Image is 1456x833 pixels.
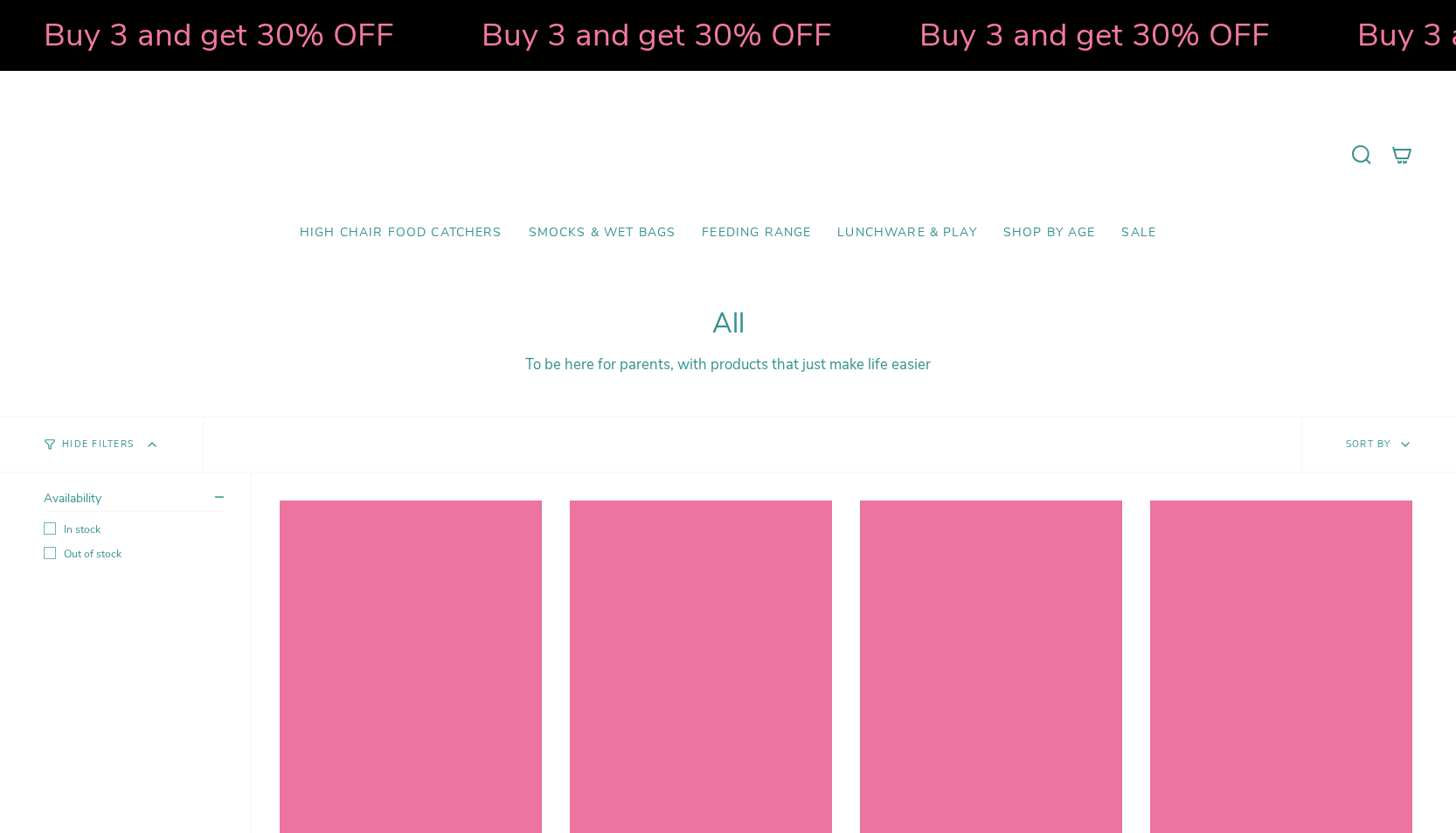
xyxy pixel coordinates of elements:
[1301,417,1456,472] button: Sort by
[1121,226,1156,241] span: SALE
[1346,437,1391,451] span: Sort by
[824,213,989,254] a: Lunchware & Play
[529,226,676,241] span: Smocks & Wet Bags
[44,490,224,512] summary: Availability
[44,490,101,507] span: Availability
[62,440,134,450] span: Hide Filters
[702,226,811,241] span: Feeding Range
[525,354,931,374] span: To be here for parents, with products that just make life easier
[915,13,1265,57] strong: Buy 3 and get 30% OFF
[516,213,690,254] a: Smocks & Wet Bags
[39,13,390,57] strong: Buy 3 and get 30% OFF
[44,522,224,536] label: In stock
[1003,226,1096,241] span: Shop by Age
[578,97,879,213] a: Mumma’s Little Helpers
[287,213,516,254] a: High Chair Food Catchers
[837,226,976,241] span: Lunchware & Play
[44,308,1412,340] h1: All
[477,13,828,57] strong: Buy 3 and get 30% OFF
[44,547,224,561] label: Out of stock
[990,213,1109,254] a: Shop by Age
[1108,213,1169,254] a: SALE
[300,226,503,241] span: High Chair Food Catchers
[689,213,824,254] a: Feeding Range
